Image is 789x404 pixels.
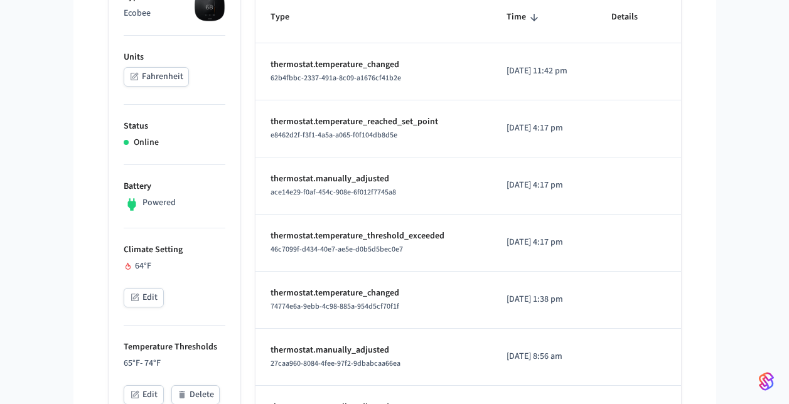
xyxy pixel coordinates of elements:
[507,122,582,135] p: [DATE] 4:17 pm
[271,130,397,141] span: e8462d2f-f3f1-4a5a-a065-f0f104db8d5e
[759,371,774,391] img: SeamLogoGradient.69752ec5.svg
[507,179,582,192] p: [DATE] 4:17 pm
[507,65,582,78] p: [DATE] 11:42 pm
[271,8,306,27] span: Type
[124,243,225,257] p: Climate Setting
[271,173,476,186] p: thermostat.manually_adjusted
[124,260,225,273] div: 64 °F
[507,8,542,27] span: Time
[124,341,225,354] p: Temperature Thresholds
[271,187,396,198] span: ace14e29-f0af-454c-908e-6f012f7745a8
[124,51,225,64] p: Units
[271,73,401,83] span: 62b4fbbc-2337-491a-8c09-a1676cf41b2e
[271,301,399,312] span: 74774e6a-9ebb-4c98-885a-954d5cf70f1f
[271,344,476,357] p: thermostat.manually_adjusted
[271,115,476,129] p: thermostat.temperature_reached_set_point
[124,67,189,87] button: Fahrenheit
[271,230,476,243] p: thermostat.temperature_threshold_exceeded
[124,357,225,370] p: 65 °F - 74 °F
[134,136,159,149] p: Online
[124,180,225,193] p: Battery
[124,288,164,307] button: Edit
[271,358,400,369] span: 27caa960-8084-4fee-97f2-9dbabcaa66ea
[124,7,225,20] p: Ecobee
[142,196,176,210] p: Powered
[271,287,476,300] p: thermostat.temperature_changed
[507,350,582,363] p: [DATE] 8:56 am
[271,58,476,72] p: thermostat.temperature_changed
[507,236,582,249] p: [DATE] 4:17 pm
[124,120,225,133] p: Status
[271,244,403,255] span: 46c7099f-d434-40e7-ae5e-d0b5d5bec0e7
[611,8,654,27] span: Details
[507,293,582,306] p: [DATE] 1:38 pm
